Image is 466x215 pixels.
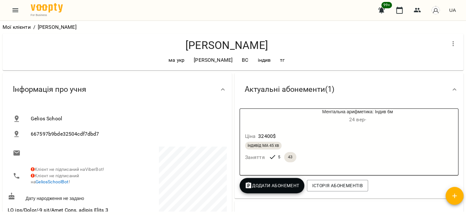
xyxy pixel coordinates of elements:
[284,154,296,160] span: 43
[194,56,233,64] p: [PERSON_NAME]
[381,2,392,8] span: 99+
[245,182,299,189] span: Додати Абонемент
[8,3,23,18] button: Menu
[8,39,446,52] h4: [PERSON_NAME]
[254,55,274,65] div: індив
[31,173,79,185] span: Клієнт не підписаний на !
[33,23,35,31] li: /
[38,23,77,31] p: [PERSON_NAME]
[13,84,86,94] span: Інформація про учня
[245,84,334,94] span: Актуальні абонементи ( 1 )
[3,23,463,31] nav: breadcrumb
[240,109,271,124] div: Ментальна арифметика: Індив 6м
[31,3,63,12] img: Voopty Logo
[258,132,276,140] p: 32400 $
[276,55,289,65] div: тг
[165,55,188,65] div: ма укр
[349,116,366,123] span: 24 вер -
[6,191,117,203] div: Дату народження не задано
[234,73,464,106] div: Актуальні абонементи(1)
[36,179,69,184] a: GeliosSchoolBot
[245,132,256,141] h6: Ціна
[271,109,445,124] div: Ментальна арифметика: Індив 6м
[168,56,184,64] p: ма укр
[190,55,236,65] div: [PERSON_NAME]
[31,115,222,123] span: Gelios School
[3,24,31,30] a: Мої клієнти
[274,154,284,160] span: 5
[446,4,458,16] button: UA
[245,153,265,162] h6: Заняття
[240,178,305,193] button: Додати Абонемент
[449,7,456,13] span: UA
[242,56,248,64] p: ВС
[31,130,222,138] span: 667597b9bde32504cdf7dbd7
[31,13,63,17] span: For Business
[3,73,232,106] div: Інформація про учня
[312,182,363,189] span: Історія абонементів
[280,56,285,64] p: тг
[238,55,252,65] div: ВС
[258,56,271,64] p: індив
[431,6,440,15] img: avatar_s.png
[31,167,104,172] span: Клієнт не підписаний на ViberBot!
[307,180,368,191] button: Історія абонементів
[240,109,445,170] button: Ментальна арифметика: Індив 6м24 вер- Ціна32400$індивід МА 45 хвЗаняття543
[245,143,282,148] span: індивід МА 45 хв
